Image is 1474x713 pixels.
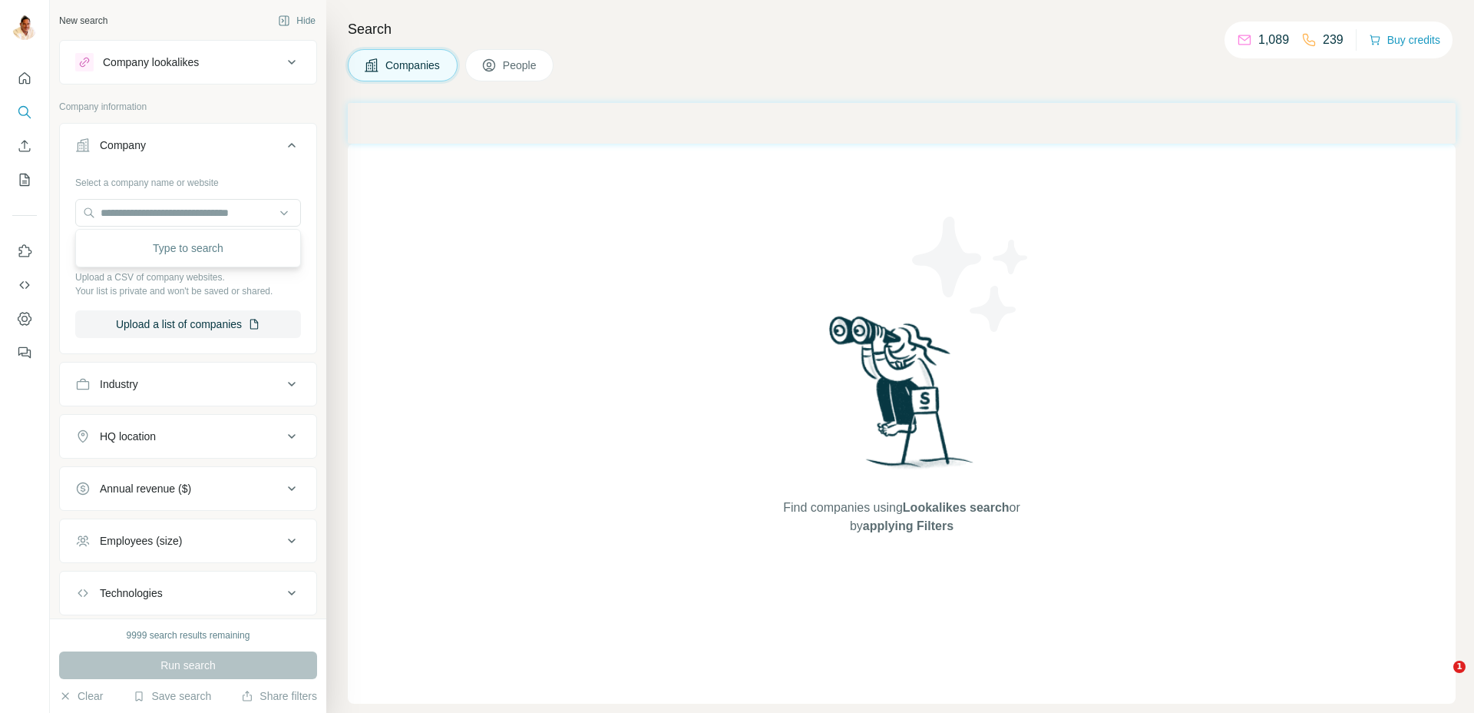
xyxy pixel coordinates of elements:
button: Dashboard [12,305,37,333]
iframe: Intercom live chat [1422,661,1459,698]
div: Company lookalikes [103,55,199,70]
p: Company information [59,100,317,114]
p: 239 [1323,31,1343,49]
button: Enrich CSV [12,132,37,160]
div: Select a company name or website [75,170,301,190]
button: Hide [267,9,326,32]
img: Avatar [12,15,37,40]
div: Type to search [79,233,297,264]
button: Search [12,98,37,126]
div: Technologies [100,585,163,601]
button: Clear [59,688,103,704]
h4: Search [348,18,1456,40]
div: 9999 search results remaining [127,628,250,642]
button: My lists [12,166,37,194]
div: Annual revenue ($) [100,481,191,496]
span: People [503,58,538,73]
div: HQ location [100,429,156,444]
button: Company [60,127,316,170]
div: Employees (size) [100,533,182,549]
span: Find companies using or by [778,499,1024,536]
button: Feedback [12,339,37,366]
div: Company [100,138,146,153]
img: Surfe Illustration - Stars [902,205,1040,343]
span: applying Filters [863,519,953,532]
iframe: Banner [348,103,1456,144]
button: Use Surfe API [12,271,37,299]
button: Industry [60,366,316,403]
button: Share filters [241,688,317,704]
button: Buy credits [1369,29,1440,51]
button: Technologies [60,575,316,612]
img: Surfe Illustration - Woman searching with binoculars [822,312,982,483]
span: 1 [1453,661,1466,673]
p: Your list is private and won't be saved or shared. [75,284,301,298]
button: Annual revenue ($) [60,470,316,507]
button: Save search [133,688,211,704]
p: Upload a CSV of company websites. [75,270,301,284]
button: Employees (size) [60,522,316,559]
button: Company lookalikes [60,44,316,81]
button: HQ location [60,418,316,455]
p: 1,089 [1258,31,1289,49]
button: Use Surfe on LinkedIn [12,237,37,265]
div: Industry [100,376,138,392]
span: Lookalikes search [903,501,1010,514]
button: Upload a list of companies [75,310,301,338]
div: New search [59,14,107,28]
button: Quick start [12,65,37,92]
span: Companies [385,58,441,73]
